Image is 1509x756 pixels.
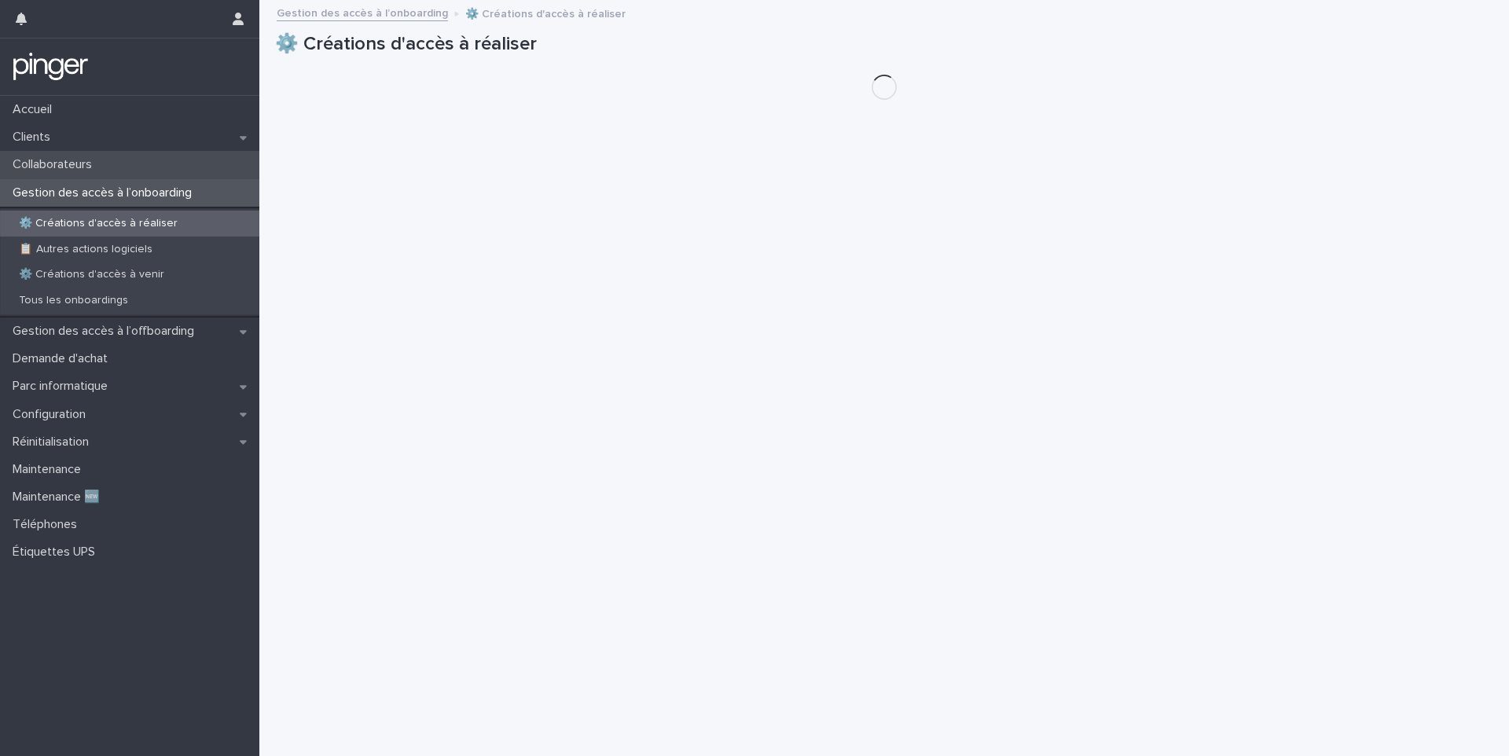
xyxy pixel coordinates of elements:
p: Gestion des accès à l’onboarding [6,185,204,200]
img: mTgBEunGTSyRkCgitkcU [13,51,89,83]
p: 📋 Autres actions logiciels [6,243,165,256]
p: Demande d'achat [6,351,120,366]
p: ⚙️ Créations d'accès à réaliser [465,4,626,21]
p: Parc informatique [6,379,120,394]
h1: ⚙️ Créations d'accès à réaliser [275,33,1493,56]
p: Collaborateurs [6,157,105,172]
p: ⚙️ Créations d'accès à venir [6,268,177,281]
p: Configuration [6,407,98,422]
p: Téléphones [6,517,90,532]
a: Gestion des accès à l’onboarding [277,3,448,21]
p: Tous les onboardings [6,294,141,307]
p: Maintenance 🆕 [6,490,112,505]
p: Maintenance [6,462,94,477]
p: Réinitialisation [6,435,101,450]
p: Clients [6,130,63,145]
p: Étiquettes UPS [6,545,108,560]
p: ⚙️ Créations d'accès à réaliser [6,217,190,230]
p: Accueil [6,102,64,117]
p: Gestion des accès à l’offboarding [6,324,207,339]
